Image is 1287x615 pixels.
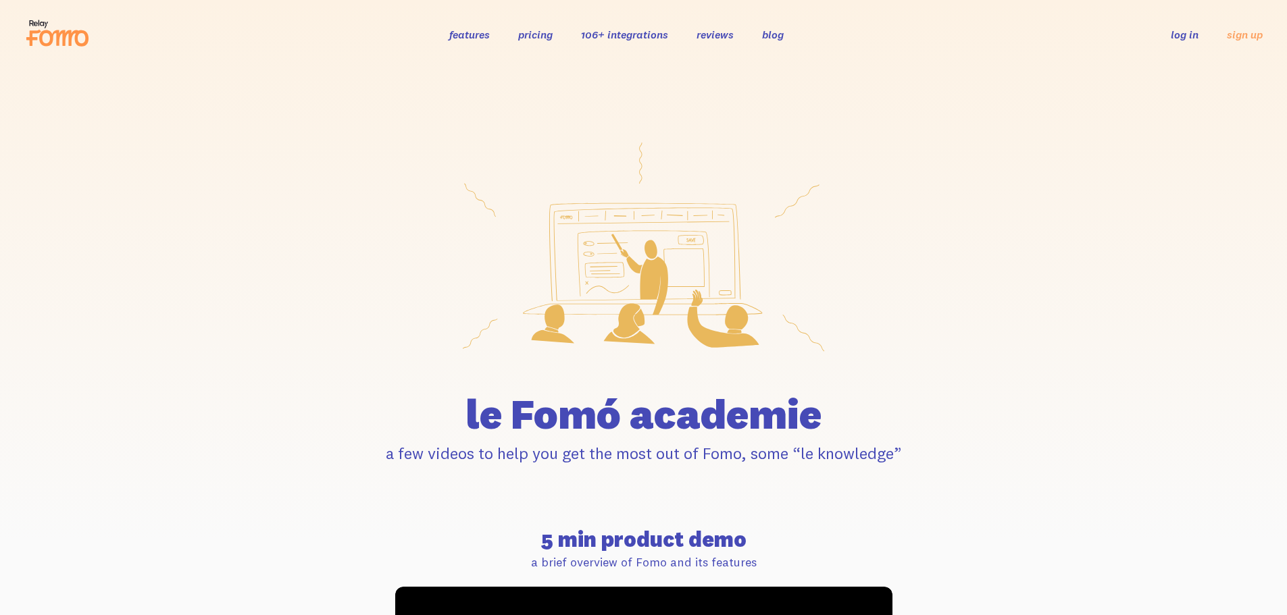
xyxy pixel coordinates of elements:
[581,28,668,41] a: 106+ integrations
[1171,28,1198,41] a: log in
[395,529,892,550] h2: 5 min product demo
[436,117,851,377] img: class_of_fomo-732c453f0fcc13f8a49c40101ce27bc7ba74c32f27da59a7234afbb53fc7e1ad.svg
[762,28,784,41] a: blog
[1227,28,1263,42] a: sign up
[267,443,1021,464] p: a few videos to help you get the most out of Fomo, some “le knowledge”
[395,554,892,570] p: a brief overview of Fomo and its features
[449,28,490,41] a: features
[518,28,553,41] a: pricing
[697,28,734,41] a: reviews
[267,393,1021,435] h1: le Fomó academie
